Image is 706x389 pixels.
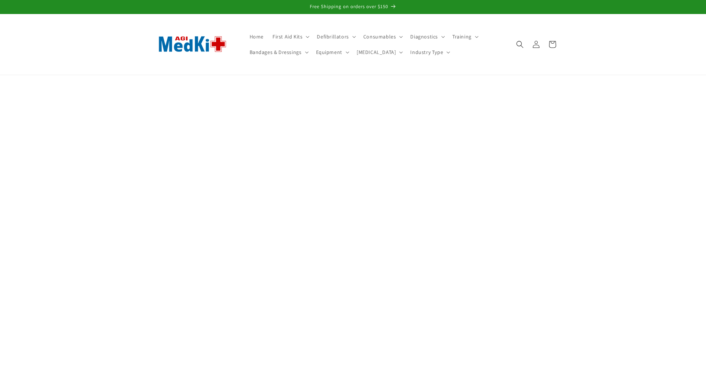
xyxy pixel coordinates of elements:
span: Defibrillators [317,33,349,40]
summary: Diagnostics [406,29,448,44]
summary: Consumables [359,29,406,44]
span: Bandages & Dressings [250,49,302,55]
summary: Industry Type [406,44,453,60]
summary: Bandages & Dressings [245,44,312,60]
p: Free Shipping on orders over $150 [7,4,699,10]
a: Home [245,29,268,44]
summary: Defibrillators [312,29,359,44]
summary: First Aid Kits [268,29,312,44]
summary: [MEDICAL_DATA] [352,44,406,60]
summary: Search [512,36,528,53]
span: Training [452,33,472,40]
span: Equipment [316,49,342,55]
span: Home [250,33,264,40]
span: Diagnostics [410,33,438,40]
span: Consumables [363,33,396,40]
img: AGI MedKit [150,24,235,64]
span: First Aid Kits [273,33,302,40]
span: [MEDICAL_DATA] [357,49,396,55]
summary: Equipment [312,44,352,60]
summary: Training [448,29,481,44]
span: Industry Type [410,49,443,55]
